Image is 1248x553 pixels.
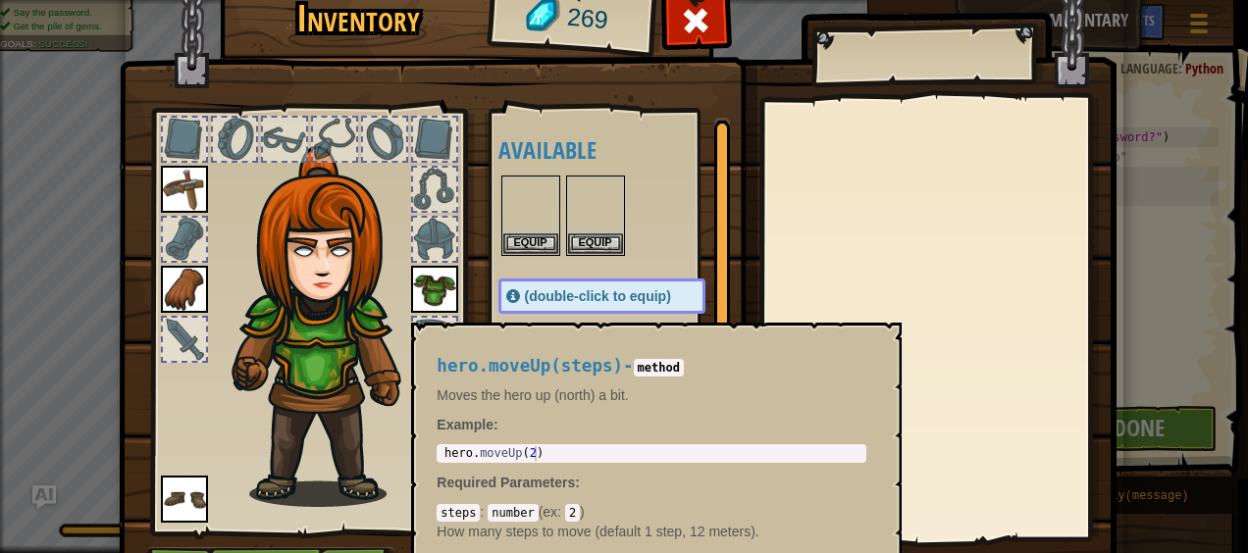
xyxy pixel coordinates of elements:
code: steps [437,504,480,522]
span: : [575,475,580,490]
img: portrait.png [161,266,208,313]
code: number [488,504,538,522]
h4: - [437,357,866,376]
span: hero.moveUp(steps) [437,356,623,376]
span: : [480,504,488,520]
span: : [557,504,565,520]
strong: : [437,417,497,432]
img: portrait.png [161,476,208,523]
code: 2 [565,504,580,522]
img: portrait.png [411,266,458,313]
span: (double-click to equip) [525,288,671,304]
img: portrait.png [161,166,208,213]
span: ex [543,504,557,520]
button: Equip [503,233,558,254]
p: Moves the hero up (north) a bit. [437,385,866,405]
span: Example [437,417,494,432]
h4: Available [498,137,745,163]
code: method [634,359,684,377]
button: Equip [568,233,623,254]
p: How many steps to move (default 1 step, 12 meters). [437,522,866,541]
span: Required Parameters [437,475,575,490]
img: hair_f2.png [225,146,436,507]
